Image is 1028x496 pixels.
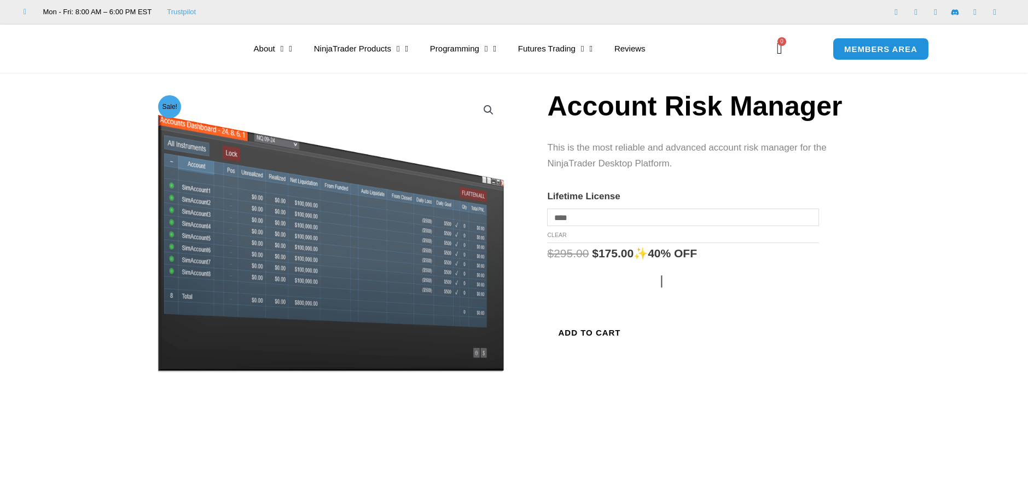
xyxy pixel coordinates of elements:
[547,140,867,172] p: This is the most reliable and advanced account risk manager for the NinjaTrader Desktop Platform.
[507,36,603,61] a: Futures Trading
[657,271,739,386] button: Buy with GPay
[419,36,507,61] a: Programming
[634,247,697,259] span: ✨
[104,29,222,68] img: LogoAI | Affordable Indicators – NinjaTrader
[303,36,419,61] a: NinjaTrader Products
[158,95,181,118] span: Sale!
[243,36,759,61] nav: Menu
[760,33,799,65] a: 0
[777,37,786,46] span: 0
[603,36,657,61] a: Reviews
[547,191,620,201] label: Lifetime License
[40,5,152,19] span: Mon - Fri: 8:00 AM – 6:00 PM EST
[547,247,554,259] span: $
[844,45,917,53] span: MEMBERS AREA
[479,100,498,120] a: View full-screen image gallery
[547,87,867,125] h1: Account Risk Manager
[833,38,929,60] a: MEMBERS AREA
[243,36,303,61] a: About
[693,276,717,287] text: ••••••
[648,247,697,259] span: 40% OFF
[547,247,589,259] bdi: 295.00
[592,247,634,259] bdi: 175.00
[547,399,867,481] iframe: PayPal Message 1
[547,274,631,390] button: Add to cart
[155,92,507,372] img: Screenshot 2024-08-26 15462845454
[592,247,599,259] span: $
[167,5,196,19] a: Trustpilot
[547,232,566,238] a: Clear options
[654,272,737,273] iframe: Secure payment input frame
